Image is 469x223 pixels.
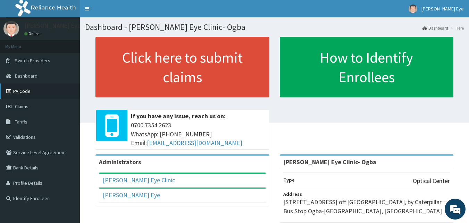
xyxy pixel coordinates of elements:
[85,23,464,32] h1: Dashboard - [PERSON_NAME] Eye Clinic- Ogba
[103,176,175,184] a: [PERSON_NAME] Eye Clinic
[24,23,81,29] p: [PERSON_NAME] Eye
[36,39,117,48] div: Chat with us now
[15,57,50,64] span: Switch Providers
[3,149,132,173] textarea: Type your message and hit 'Enter'
[131,121,266,148] span: 0700 7354 2623 WhatsApp: [PHONE_NUMBER] Email:
[283,191,302,197] b: Address
[283,198,450,215] p: [STREET_ADDRESS] off [GEOGRAPHIC_DATA], by Caterpillar Bus Stop Ogba-[GEOGRAPHIC_DATA], [GEOGRAPH...
[99,158,141,166] b: Administrators
[103,191,160,199] a: [PERSON_NAME] Eye
[413,176,450,185] p: Optical Center
[283,158,376,166] strong: [PERSON_NAME] Eye Clinic- Ogba
[409,5,417,13] img: User Image
[421,6,464,12] span: [PERSON_NAME] Eye
[15,73,37,79] span: Dashboard
[3,21,19,37] img: User Image
[15,119,27,125] span: Tariffs
[449,25,464,31] li: Here
[283,177,295,183] b: Type
[95,37,269,97] a: Click here to submit claims
[422,25,448,31] a: Dashboard
[40,67,96,137] span: We're online!
[280,37,454,97] a: How to Identify Enrollees
[131,112,226,120] b: If you have any issue, reach us on:
[114,3,131,20] div: Minimize live chat window
[24,31,41,36] a: Online
[147,139,242,147] a: [EMAIL_ADDRESS][DOMAIN_NAME]
[13,35,28,52] img: d_794563401_company_1708531726252_794563401
[15,103,28,110] span: Claims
